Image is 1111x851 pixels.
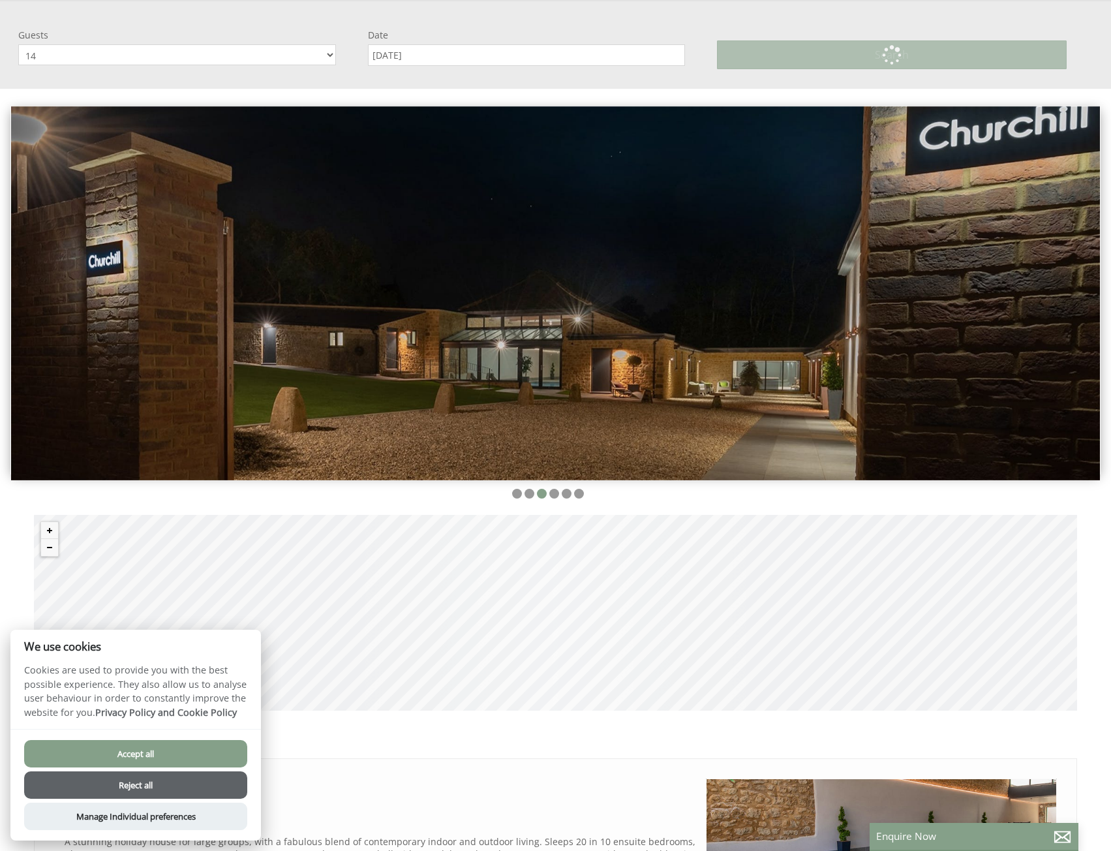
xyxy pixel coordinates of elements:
[10,640,261,653] h2: We use cookies
[24,740,247,767] button: Accept all
[876,829,1072,843] p: Enquire Now
[717,40,1067,69] button: Search
[24,803,247,830] button: Manage Individual preferences
[65,820,695,835] h3: Prices from £3,850.00
[95,706,237,719] a: Privacy Policy and Cookie Policy
[34,724,712,749] h1: Our Properties
[24,771,247,799] button: Reject all
[368,44,686,66] input: Arrival Date
[18,29,336,41] label: Guests
[875,48,909,62] span: Search
[10,663,261,729] p: Cookies are used to provide you with the best possible experience. They also allow us to analyse ...
[34,515,1087,711] canvas: Map
[368,29,686,41] label: Date
[41,539,58,556] button: Zoom out
[41,522,58,539] button: Zoom in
